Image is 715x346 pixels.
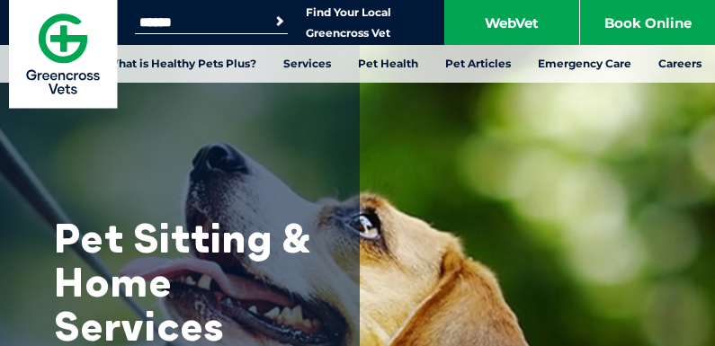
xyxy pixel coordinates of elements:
a: Find Your Local Greencross Vet [306,5,391,40]
button: Search [271,13,289,31]
a: Pet Health [344,45,432,83]
a: Careers [645,45,715,83]
button: Search [680,82,698,100]
a: What is Healthy Pets Plus? [93,45,270,83]
a: Pet Articles [432,45,524,83]
a: Emergency Care [524,45,645,83]
a: Services [270,45,344,83]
